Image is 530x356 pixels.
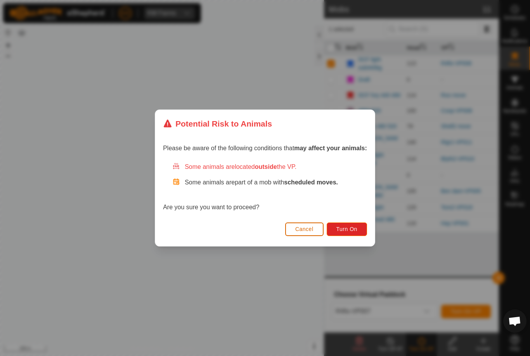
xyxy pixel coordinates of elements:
[163,145,367,151] span: Please be aware of the following conditions that
[285,222,324,236] button: Cancel
[172,162,367,172] div: Some animals are
[163,118,272,130] div: Potential Risk to Animals
[235,179,338,186] span: part of a mob with
[294,145,367,151] strong: may affect your animals:
[185,178,367,187] p: Some animals are
[336,226,357,232] span: Turn On
[503,309,527,333] div: Open chat
[235,163,296,170] span: located the VP.
[255,163,277,170] strong: outside
[163,162,367,212] div: Are you sure you want to proceed?
[295,226,313,232] span: Cancel
[327,222,367,236] button: Turn On
[284,179,338,186] strong: scheduled moves.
